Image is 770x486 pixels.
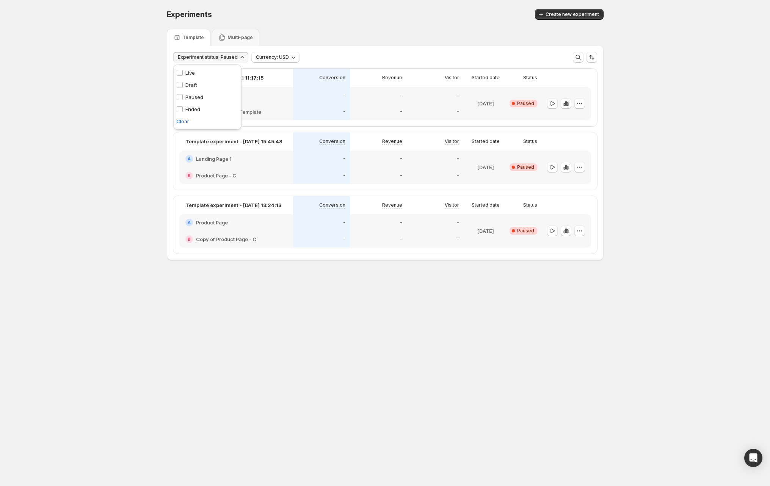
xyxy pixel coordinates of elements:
span: Paused [517,100,534,107]
span: Experiment status: Paused [178,54,238,60]
p: - [457,92,459,98]
p: Revenue [382,75,402,81]
p: - [400,92,402,98]
p: Visitor [445,202,459,208]
p: Conversion [319,202,345,208]
p: - [457,156,459,162]
p: Live [185,69,195,77]
span: Paused [517,228,534,234]
p: Status [523,138,537,144]
p: - [457,236,459,242]
p: Draft [185,81,197,89]
p: [DATE] [477,163,494,171]
h2: Product Page - C [196,172,236,179]
p: Template [182,34,204,41]
p: [DATE] [477,227,494,235]
p: Started date [472,138,500,144]
p: - [343,172,345,179]
p: - [343,156,345,162]
p: Multi-page [227,34,253,41]
p: - [457,109,459,115]
p: [DATE] [477,100,494,107]
p: Visitor [445,75,459,81]
h2: Copy of Product Page - C [196,235,256,243]
p: - [343,219,345,226]
h2: B [188,173,191,178]
p: Revenue [382,202,402,208]
p: - [343,109,345,115]
div: Open Intercom Messenger [744,449,762,467]
p: Visitor [445,138,459,144]
p: Status [523,75,537,81]
p: - [343,92,345,98]
p: - [400,219,402,226]
p: - [400,109,402,115]
h2: A [188,157,191,161]
span: Clear [176,118,189,125]
p: Revenue [382,138,402,144]
button: Sort the results [587,52,597,63]
span: Experiments [167,10,212,19]
p: - [400,156,402,162]
p: Started date [472,202,500,208]
h2: Landing Page 1 [196,155,232,163]
p: - [400,172,402,179]
p: Status [523,202,537,208]
p: - [400,236,402,242]
span: Paused [517,164,534,170]
button: Experiment status: Paused [173,52,248,63]
p: Conversion [319,138,345,144]
p: - [457,172,459,179]
span: Create new experiment [546,11,599,17]
h2: A [188,220,191,225]
p: Template experiment - [DATE] 15:45:48 [185,138,282,145]
h2: Product Page [196,219,228,226]
h2: B [188,237,191,241]
p: Ended [185,105,200,113]
p: Paused [185,93,203,101]
button: Clear [172,115,194,127]
button: Create new experiment [535,9,604,20]
p: Conversion [319,75,345,81]
p: - [457,219,459,226]
p: Template experiment - [DATE] 13:24:13 [185,201,281,209]
p: Started date [472,75,500,81]
button: Currency: USD [251,52,300,63]
span: Currency: USD [256,54,289,60]
p: - [343,236,345,242]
